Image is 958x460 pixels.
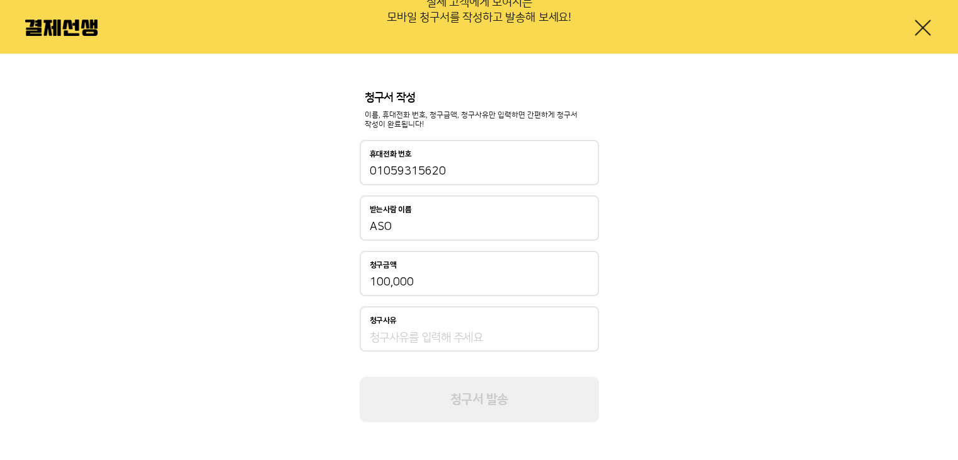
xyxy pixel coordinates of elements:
[365,91,594,105] p: 청구서 작성
[370,219,589,234] input: 받는사람 이름
[370,205,412,214] p: 받는사람 이름
[25,20,98,36] img: 결제선생
[360,377,599,422] button: 청구서 발송
[370,164,589,179] input: 휴대전화 번호
[370,316,397,325] p: 청구사유
[365,110,594,130] p: 이름, 휴대전화 번호, 청구금액, 청구사유만 입력하면 간편하게 청구서 작성이 완료됩니다!
[370,261,397,270] p: 청구금액
[370,150,412,159] p: 휴대전화 번호
[370,330,589,345] input: 청구사유
[370,275,589,290] input: 청구금액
